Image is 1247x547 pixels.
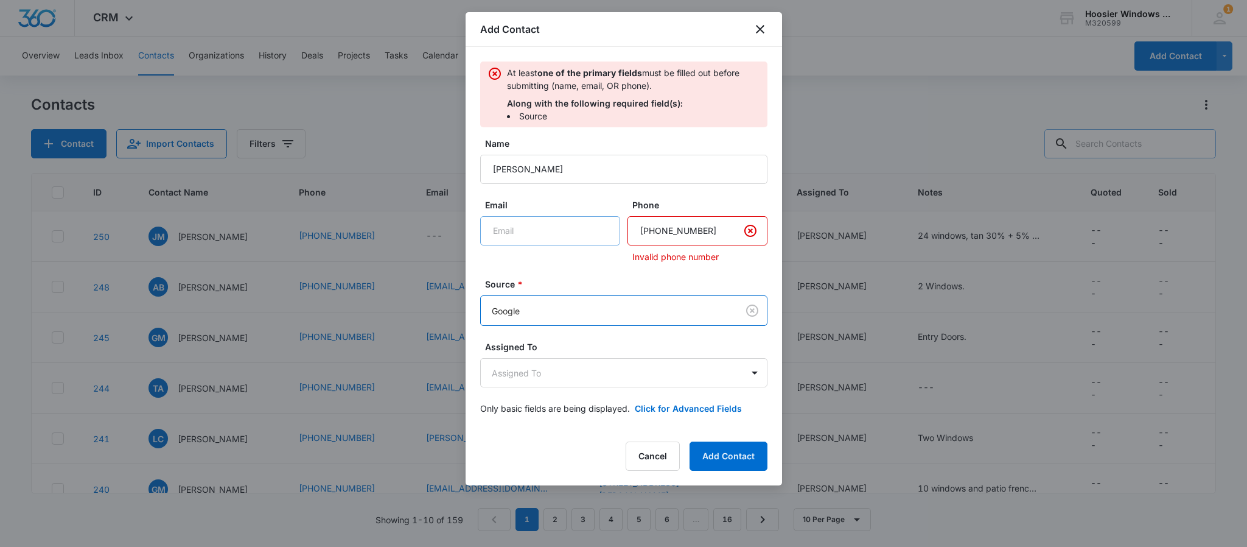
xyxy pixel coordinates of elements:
[690,442,767,471] button: Add Contact
[507,66,760,92] p: At least must be filled out before submitting (name, email, OR phone).
[537,68,642,78] strong: one of the primary fields
[485,199,625,211] label: Email
[485,137,772,150] label: Name
[485,278,772,291] label: Source
[741,221,760,241] button: Clear
[635,402,742,415] button: Click for Advanced Fields
[753,22,767,37] button: close
[480,402,630,415] p: Only basic fields are being displayed.
[632,250,767,263] p: Invalid phone number
[626,442,680,471] button: Cancel
[627,216,767,245] input: Phone
[480,22,540,37] h1: Add Contact
[507,97,760,110] p: Along with the following required field(s):
[480,155,767,184] input: Name
[632,199,772,211] label: Phone
[485,341,772,353] label: Assigned To
[480,216,620,245] input: Email
[742,301,762,320] button: Clear
[507,110,760,122] li: Source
